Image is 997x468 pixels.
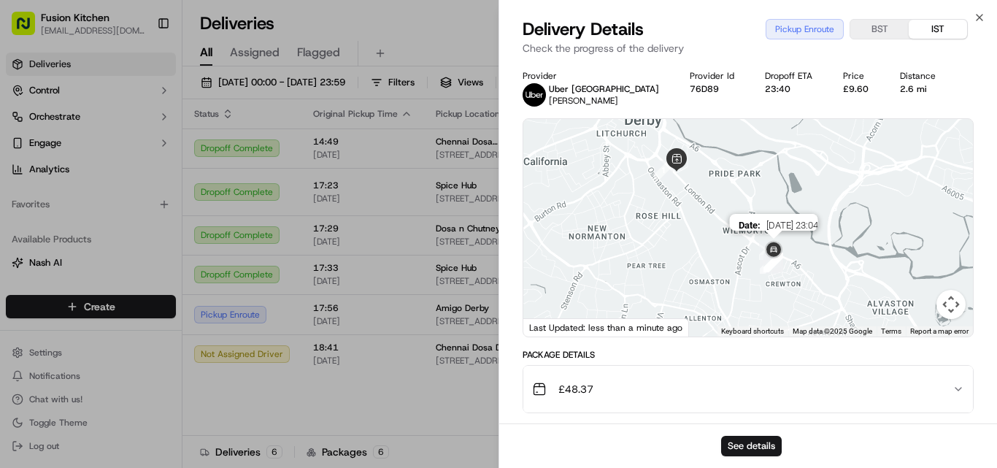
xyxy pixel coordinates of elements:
span: [PERSON_NAME] [549,95,618,107]
a: Terms (opens in new tab) [881,327,901,335]
div: Price [843,70,876,82]
div: £9.60 [843,83,876,95]
span: API Documentation [138,326,234,341]
img: Google [527,318,575,337]
img: 1736555255976-a54dd68f-1ca7-489b-9aae-adbdc363a1c4 [29,266,41,278]
div: Location Details [523,422,974,434]
div: Provider [523,70,666,82]
span: Date : [739,220,761,231]
a: 💻API Documentation [118,321,240,347]
div: 📗 [15,328,26,340]
img: Liam S. [15,212,38,236]
a: Open this area in Google Maps (opens a new window) [527,318,575,337]
div: Dropoff ETA [765,70,820,82]
div: 7 [763,253,782,272]
button: Start new chat [248,144,266,161]
div: Start new chat [66,139,239,154]
button: Keyboard shortcuts [721,326,784,337]
span: • [121,266,126,277]
a: 📗Knowledge Base [9,321,118,347]
span: Knowledge Base [29,326,112,341]
div: We're available if you need us! [66,154,201,166]
img: 1736555255976-a54dd68f-1ca7-489b-9aae-adbdc363a1c4 [15,139,41,166]
span: [DATE] 23:04 [766,220,818,231]
div: 9 [764,253,783,272]
div: 1 [654,161,673,180]
p: Welcome 👋 [15,58,266,82]
div: Last Updated: less than a minute ago [523,318,689,337]
img: uber-new-logo.jpeg [523,83,546,107]
p: Uber [GEOGRAPHIC_DATA] [549,83,659,95]
span: Map data ©2025 Google [793,327,872,335]
span: • [121,226,126,238]
a: Powered byPylon [103,359,177,371]
a: Report a map error [910,327,969,335]
span: [PERSON_NAME] [45,266,118,277]
span: Pylon [145,360,177,371]
p: Check the progress of the delivery [523,41,974,55]
div: 3 [760,255,779,274]
span: [DATE] [129,266,159,277]
span: [DATE] [129,226,159,238]
div: 23:40 [765,83,820,95]
button: IST [909,20,967,39]
div: Distance [900,70,943,82]
span: [PERSON_NAME] [45,226,118,238]
button: See details [721,436,782,456]
div: 2 [759,241,778,260]
img: Nash [15,15,44,44]
input: Got a question? Start typing here... [38,94,263,110]
div: Package Details [523,349,974,361]
button: 76D89 [690,83,719,95]
img: 1736555255976-a54dd68f-1ca7-489b-9aae-adbdc363a1c4 [29,227,41,239]
button: Map camera controls [936,290,966,319]
span: Delivery Details [523,18,644,41]
img: Masood Aslam [15,252,38,275]
button: See all [226,187,266,204]
img: 5e9a9d7314ff4150bce227a61376b483.jpg [31,139,57,166]
button: £48.37 [523,366,973,413]
button: BST [850,20,909,39]
div: Past conversations [15,190,98,202]
span: £48.37 [558,382,593,396]
div: 2.6 mi [900,83,943,95]
div: Provider Id [690,70,742,82]
div: 💻 [123,328,135,340]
